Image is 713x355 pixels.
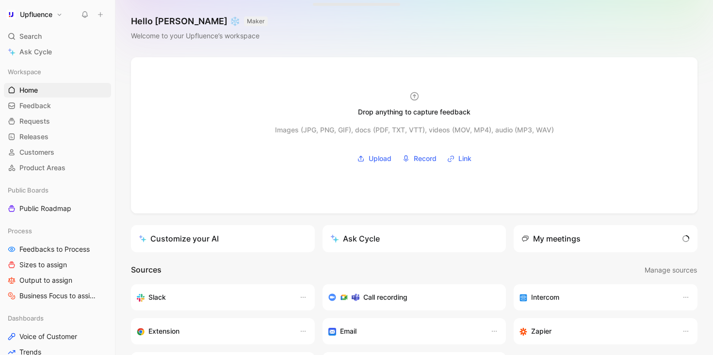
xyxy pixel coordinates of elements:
h3: Slack [148,291,166,303]
h3: Call recording [363,291,407,303]
div: Capture feedback from anywhere on the web [137,325,290,337]
span: Voice of Customer [19,332,77,341]
div: Welcome to your Upfluence’s workspace [131,30,268,42]
h3: Zapier [531,325,551,337]
div: Forward emails to your feedback inbox [328,325,481,337]
div: Customize your AI [139,233,219,244]
h1: Upfluence [20,10,52,19]
span: Output to assign [19,275,72,285]
a: Sizes to assign [4,258,111,272]
a: Voice of Customer [4,329,111,344]
span: Public Boards [8,185,49,195]
h2: Sources [131,264,162,276]
span: Ask Cycle [19,46,52,58]
div: Workspace [4,65,111,79]
span: Sizes to assign [19,260,67,270]
h1: Hello [PERSON_NAME] ❄️ [131,16,268,27]
span: Home [19,85,38,95]
span: Link [458,153,471,164]
div: Sync your customers, send feedback and get updates in Slack [137,291,290,303]
div: Ask Cycle [330,233,380,244]
div: Public Boards [4,183,111,197]
h3: Email [340,325,356,337]
div: My meetings [521,233,581,244]
h3: Intercom [531,291,559,303]
a: Business Focus to assign [4,289,111,303]
span: Requests [19,116,50,126]
span: Workspace [8,67,41,77]
div: ProcessFeedbacks to ProcessSizes to assignOutput to assignBusiness Focus to assign [4,224,111,303]
div: Record & transcribe meetings from Zoom, Meet & Teams. [328,291,493,303]
div: Capture feedback from thousands of sources with Zapier (survey results, recordings, sheets, etc). [519,325,672,337]
span: Process [8,226,32,236]
div: Dashboards [4,311,111,325]
div: Search [4,29,111,44]
span: Search [19,31,42,42]
span: Upload [369,153,391,164]
a: Releases [4,129,111,144]
span: Feedback [19,101,51,111]
span: Record [414,153,437,164]
a: Product Areas [4,161,111,175]
button: UpfluenceUpfluence [4,8,65,21]
button: Record [399,151,440,166]
div: Public BoardsPublic Roadmap [4,183,111,216]
button: Manage sources [644,264,697,276]
span: Public Roadmap [19,204,71,213]
span: Business Focus to assign [19,291,97,301]
button: MAKER [244,16,268,26]
span: Dashboards [8,313,44,323]
h3: Extension [148,325,179,337]
button: Upload [354,151,395,166]
div: Sync your customers, send feedback and get updates in Intercom [519,291,672,303]
span: Feedbacks to Process [19,244,90,254]
a: Output to assign [4,273,111,288]
button: Link [444,151,475,166]
a: Customize your AI [131,225,315,252]
a: Home [4,83,111,97]
a: Public Roadmap [4,201,111,216]
button: Ask Cycle [323,225,506,252]
a: Feedbacks to Process [4,242,111,257]
div: Process [4,224,111,238]
div: Images (JPG, PNG, GIF), docs (PDF, TXT, VTT), videos (MOV, MP4), audio (MP3, WAV) [275,124,554,136]
a: Ask Cycle [4,45,111,59]
a: Customers [4,145,111,160]
a: Requests [4,114,111,129]
a: Feedback [4,98,111,113]
span: Customers [19,147,54,157]
img: Upfluence [6,10,16,19]
span: Releases [19,132,49,142]
div: Drop anything to capture feedback [358,106,470,118]
span: Product Areas [19,163,65,173]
